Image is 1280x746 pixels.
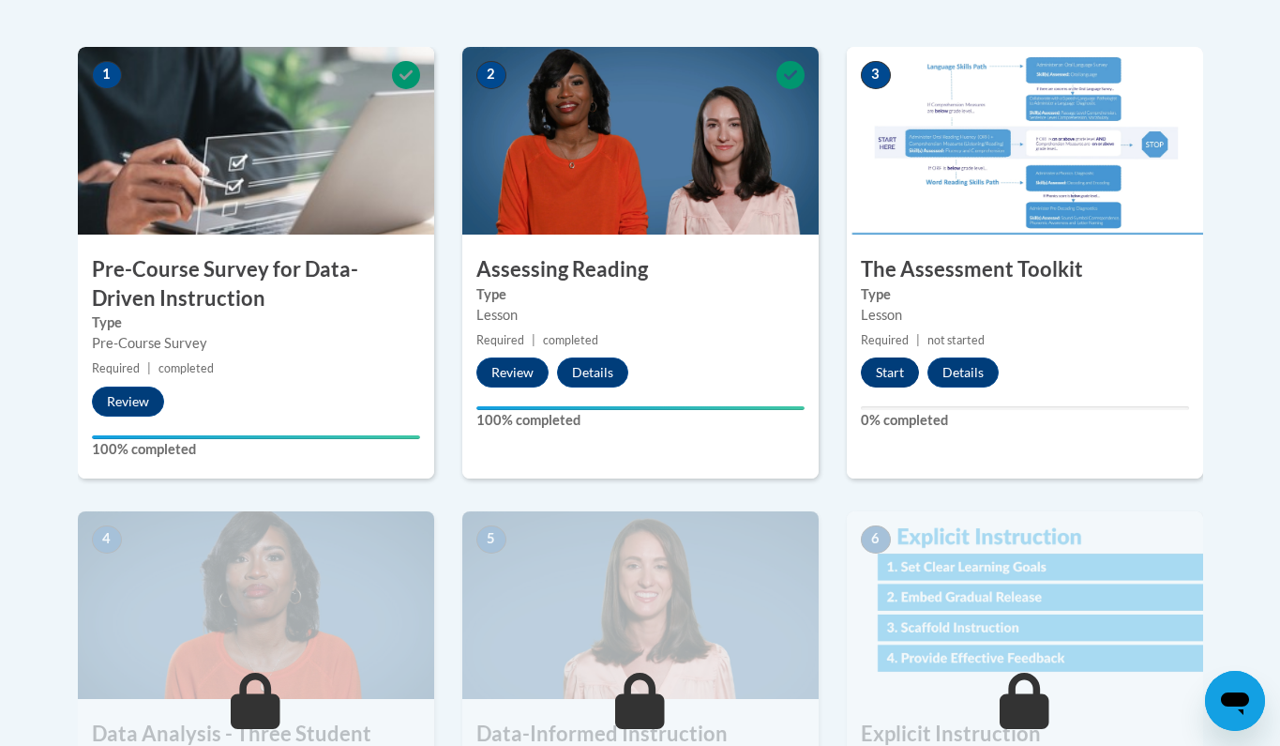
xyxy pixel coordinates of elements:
button: Details [927,358,999,388]
div: Pre-Course Survey [92,333,420,354]
img: Course Image [847,511,1203,699]
label: 100% completed [476,410,805,431]
label: 100% completed [92,439,420,460]
div: Your progress [92,435,420,439]
span: completed [543,333,598,347]
h3: Assessing Reading [462,255,819,284]
div: Lesson [476,305,805,326]
iframe: Button to launch messaging window [1205,671,1265,731]
label: 0% completed [861,410,1189,431]
span: completed [158,361,214,375]
span: 4 [92,525,122,554]
span: Required [476,333,524,347]
span: Required [861,333,909,347]
img: Course Image [462,511,819,699]
div: Your progress [476,406,805,410]
button: Start [861,358,919,388]
span: 5 [476,525,506,554]
span: 3 [861,61,891,89]
img: Course Image [462,47,819,235]
span: | [532,333,535,347]
div: Lesson [861,305,1189,326]
label: Type [92,312,420,333]
button: Review [476,358,549,388]
span: not started [927,333,985,347]
span: 1 [92,61,122,89]
h3: The Assessment Toolkit [847,255,1203,284]
img: Course Image [847,47,1203,235]
img: Course Image [78,511,434,699]
img: Course Image [78,47,434,235]
span: 6 [861,525,891,554]
label: Type [476,284,805,305]
span: | [916,333,920,347]
span: Required [92,361,140,375]
button: Review [92,387,164,417]
label: Type [861,284,1189,305]
button: Details [557,358,628,388]
span: | [147,361,151,375]
h3: Pre-Course Survey for Data-Driven Instruction [78,255,434,313]
span: 2 [476,61,506,89]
